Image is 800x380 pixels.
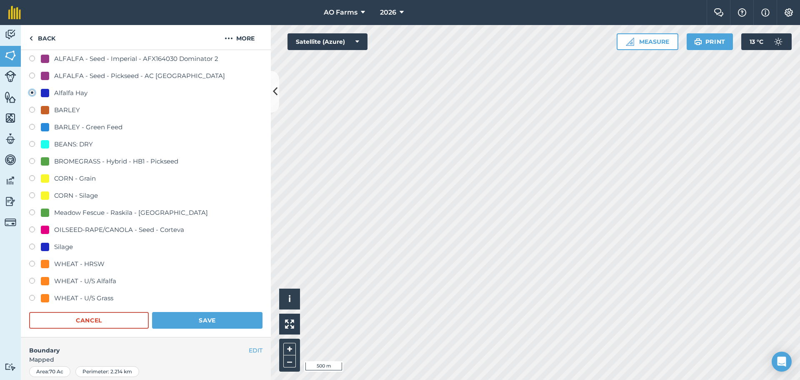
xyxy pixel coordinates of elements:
[208,25,271,50] button: More
[279,289,300,310] button: i
[380,8,396,18] span: 2026
[288,294,291,304] span: i
[714,8,724,17] img: Two speech bubbles overlapping with the left bubble in the forefront
[54,71,225,81] div: ALFALFA - Seed - Pickseed - AC [GEOGRAPHIC_DATA]
[29,33,33,43] img: svg+xml;base64,PHN2ZyB4bWxucz0iaHR0cDovL3d3dy53My5vcmcvMjAwMC9zdmciIHdpZHRoPSI5IiBoZWlnaHQ9IjI0Ii...
[54,225,184,235] div: OILSEED-RAPE/CANOLA - Seed - Corteva
[54,208,208,218] div: Meadow Fescue - Raskila - [GEOGRAPHIC_DATA]
[5,133,16,145] img: svg+xml;base64,PD94bWwgdmVyc2lvbj0iMS4wIiBlbmNvZGluZz0idXRmLTgiPz4KPCEtLSBHZW5lcmF0b3I6IEFkb2JlIE...
[54,156,178,166] div: BROMEGRASS - Hybrid - HB1 - Pickseed
[75,366,139,377] div: Perimeter : 2.214 km
[54,293,113,303] div: WHEAT - U/S Grass
[772,352,792,372] div: Open Intercom Messenger
[54,122,122,132] div: BARLEY - Green Feed
[21,25,64,50] a: Back
[694,37,702,47] img: svg+xml;base64,PHN2ZyB4bWxucz0iaHR0cDovL3d3dy53My5vcmcvMjAwMC9zdmciIHdpZHRoPSIxOSIgaGVpZ2h0PSIyNC...
[283,343,296,355] button: +
[54,139,93,149] div: BEANS: DRY
[5,112,16,124] img: svg+xml;base64,PHN2ZyB4bWxucz0iaHR0cDovL3d3dy53My5vcmcvMjAwMC9zdmciIHdpZHRoPSI1NiIgaGVpZ2h0PSI2MC...
[5,195,16,208] img: svg+xml;base64,PD94bWwgdmVyc2lvbj0iMS4wIiBlbmNvZGluZz0idXRmLTgiPz4KPCEtLSBHZW5lcmF0b3I6IEFkb2JlIE...
[225,33,233,43] img: svg+xml;base64,PHN2ZyB4bWxucz0iaHR0cDovL3d3dy53My5vcmcvMjAwMC9zdmciIHdpZHRoPSIyMCIgaGVpZ2h0PSIyNC...
[29,312,149,329] button: Cancel
[784,8,794,17] img: A cog icon
[770,33,787,50] img: svg+xml;base64,PD94bWwgdmVyc2lvbj0iMS4wIiBlbmNvZGluZz0idXRmLTgiPz4KPCEtLSBHZW5lcmF0b3I6IEFkb2JlIE...
[287,33,367,50] button: Satellite (Azure)
[5,70,16,82] img: svg+xml;base64,PD94bWwgdmVyc2lvbj0iMS4wIiBlbmNvZGluZz0idXRmLTgiPz4KPCEtLSBHZW5lcmF0b3I6IEFkb2JlIE...
[5,216,16,228] img: svg+xml;base64,PD94bWwgdmVyc2lvbj0iMS4wIiBlbmNvZGluZz0idXRmLTgiPz4KPCEtLSBHZW5lcmF0b3I6IEFkb2JlIE...
[761,8,770,18] img: svg+xml;base64,PHN2ZyB4bWxucz0iaHR0cDovL3d3dy53My5vcmcvMjAwMC9zdmciIHdpZHRoPSIxNyIgaGVpZ2h0PSIxNy...
[152,312,262,329] button: Save
[54,191,98,201] div: CORN - Silage
[54,88,87,98] div: Alfalfa Hay
[54,54,218,64] div: ALFALFA - Seed - Imperial - AFX164030 Dominator 2
[5,49,16,62] img: svg+xml;base64,PHN2ZyB4bWxucz0iaHR0cDovL3d3dy53My5vcmcvMjAwMC9zdmciIHdpZHRoPSI1NiIgaGVpZ2h0PSI2MC...
[21,337,249,355] h4: Boundary
[54,242,73,252] div: Silage
[687,33,733,50] button: Print
[5,91,16,103] img: svg+xml;base64,PHN2ZyB4bWxucz0iaHR0cDovL3d3dy53My5vcmcvMjAwMC9zdmciIHdpZHRoPSI1NiIgaGVpZ2h0PSI2MC...
[283,355,296,367] button: –
[5,363,16,371] img: svg+xml;base64,PD94bWwgdmVyc2lvbj0iMS4wIiBlbmNvZGluZz0idXRmLTgiPz4KPCEtLSBHZW5lcmF0b3I6IEFkb2JlIE...
[29,366,70,377] div: Area : 70 Ac
[54,174,96,184] div: CORN - Grain
[5,154,16,166] img: svg+xml;base64,PD94bWwgdmVyc2lvbj0iMS4wIiBlbmNvZGluZz0idXRmLTgiPz4KPCEtLSBHZW5lcmF0b3I6IEFkb2JlIE...
[54,259,105,269] div: WHEAT - HRSW
[5,28,16,41] img: svg+xml;base64,PD94bWwgdmVyc2lvbj0iMS4wIiBlbmNvZGluZz0idXRmLTgiPz4KPCEtLSBHZW5lcmF0b3I6IEFkb2JlIE...
[249,346,262,355] button: EDIT
[324,8,357,18] span: AO Farms
[626,38,634,46] img: Ruler icon
[54,276,116,286] div: WHEAT - U/S Alfalfa
[54,105,80,115] div: BARLEY
[617,33,678,50] button: Measure
[21,355,271,364] span: Mapped
[750,33,763,50] span: 13 ° C
[737,8,747,17] img: A question mark icon
[741,33,792,50] button: 13 °C
[8,6,21,19] img: fieldmargin Logo
[5,174,16,187] img: svg+xml;base64,PD94bWwgdmVyc2lvbj0iMS4wIiBlbmNvZGluZz0idXRmLTgiPz4KPCEtLSBHZW5lcmF0b3I6IEFkb2JlIE...
[285,320,294,329] img: Four arrows, one pointing top left, one top right, one bottom right and the last bottom left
